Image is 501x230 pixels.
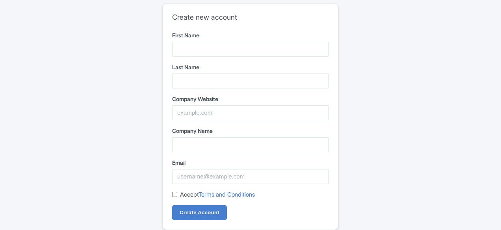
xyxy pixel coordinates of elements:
[199,191,255,198] a: Terms and Conditions
[172,169,329,184] input: username@example.com
[180,190,255,199] label: Accept
[172,13,329,22] h2: Create new account
[172,31,329,39] label: First Name
[172,63,329,71] label: Last Name
[172,158,329,167] label: Email
[172,127,329,135] label: Company Name
[172,95,329,103] label: Company Website
[172,205,227,220] input: Create Account
[172,105,329,120] input: example.com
